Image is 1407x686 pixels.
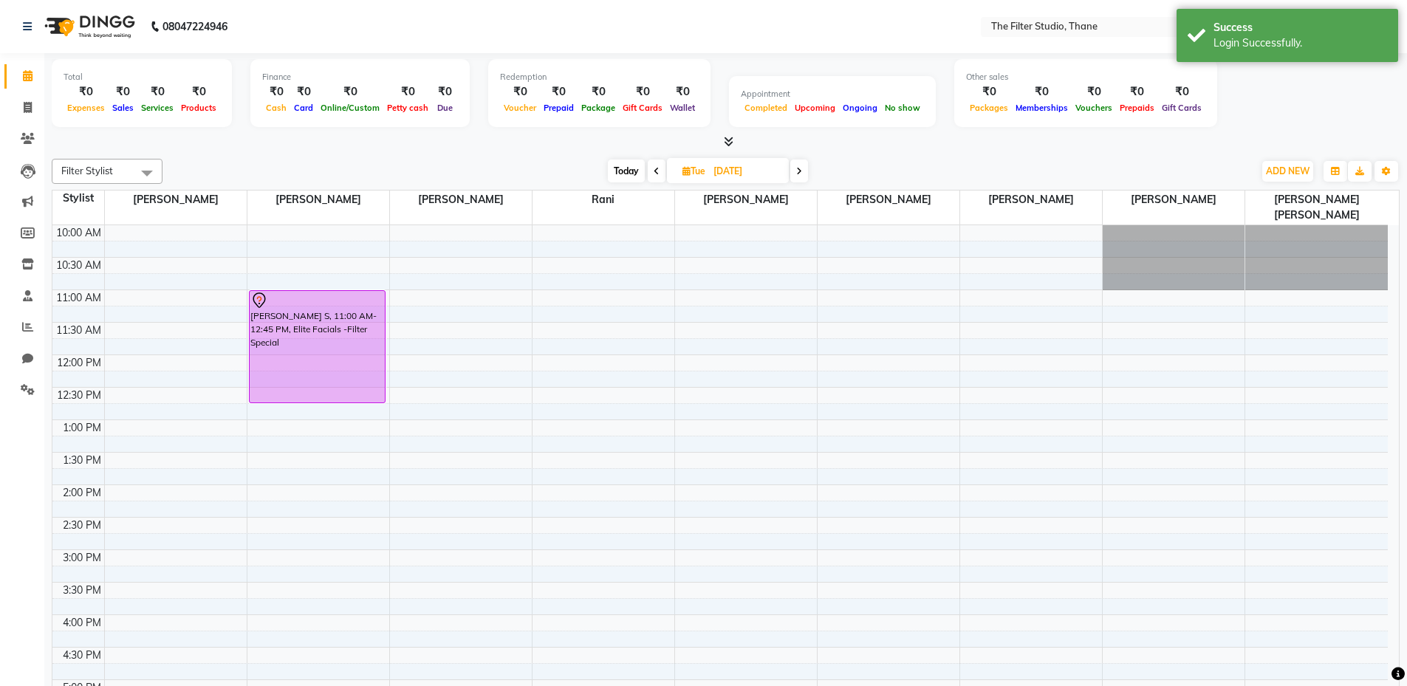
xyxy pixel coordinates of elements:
[666,83,699,100] div: ₹0
[1072,103,1116,113] span: Vouchers
[53,290,104,306] div: 11:00 AM
[966,83,1012,100] div: ₹0
[791,103,839,113] span: Upcoming
[60,453,104,468] div: 1:30 PM
[1158,83,1205,100] div: ₹0
[1213,20,1387,35] div: Success
[137,83,177,100] div: ₹0
[64,103,109,113] span: Expenses
[500,71,699,83] div: Redemption
[666,103,699,113] span: Wallet
[578,83,619,100] div: ₹0
[53,225,104,241] div: 10:00 AM
[1012,103,1072,113] span: Memberships
[966,71,1205,83] div: Other sales
[60,583,104,598] div: 3:30 PM
[881,103,924,113] span: No show
[52,191,104,206] div: Stylist
[1116,103,1158,113] span: Prepaids
[500,83,540,100] div: ₹0
[432,83,458,100] div: ₹0
[434,103,456,113] span: Due
[540,103,578,113] span: Prepaid
[317,103,383,113] span: Online/Custom
[60,615,104,631] div: 4:00 PM
[500,103,540,113] span: Voucher
[109,103,137,113] span: Sales
[53,323,104,338] div: 11:30 AM
[64,71,220,83] div: Total
[177,83,220,100] div: ₹0
[1103,191,1245,209] span: [PERSON_NAME]
[53,258,104,273] div: 10:30 AM
[1116,83,1158,100] div: ₹0
[540,83,578,100] div: ₹0
[61,165,113,176] span: Filter Stylist
[290,83,317,100] div: ₹0
[1262,161,1313,182] button: ADD NEW
[54,355,104,371] div: 12:00 PM
[578,103,619,113] span: Package
[966,103,1012,113] span: Packages
[60,420,104,436] div: 1:00 PM
[709,160,783,182] input: 2025-10-07
[162,6,227,47] b: 08047224946
[1158,103,1205,113] span: Gift Cards
[1213,35,1387,51] div: Login Successfully.
[137,103,177,113] span: Services
[38,6,139,47] img: logo
[105,191,247,209] span: [PERSON_NAME]
[317,83,383,100] div: ₹0
[383,103,432,113] span: Petty cash
[619,83,666,100] div: ₹0
[1266,165,1310,176] span: ADD NEW
[608,160,645,182] span: Today
[262,83,290,100] div: ₹0
[839,103,881,113] span: Ongoing
[60,518,104,533] div: 2:30 PM
[247,191,389,209] span: [PERSON_NAME]
[383,83,432,100] div: ₹0
[60,648,104,663] div: 4:30 PM
[741,88,924,100] div: Appointment
[1072,83,1116,100] div: ₹0
[1012,83,1072,100] div: ₹0
[960,191,1102,209] span: [PERSON_NAME]
[109,83,137,100] div: ₹0
[533,191,674,209] span: Rani
[290,103,317,113] span: Card
[262,71,458,83] div: Finance
[679,165,709,176] span: Tue
[741,103,791,113] span: Completed
[818,191,959,209] span: [PERSON_NAME]
[390,191,532,209] span: [PERSON_NAME]
[619,103,666,113] span: Gift Cards
[1245,191,1388,224] span: [PERSON_NAME] [PERSON_NAME]
[675,191,817,209] span: [PERSON_NAME]
[64,83,109,100] div: ₹0
[177,103,220,113] span: Products
[250,291,385,402] div: [PERSON_NAME] S, 11:00 AM-12:45 PM, Elite Facials -Filter Special
[54,388,104,403] div: 12:30 PM
[262,103,290,113] span: Cash
[60,550,104,566] div: 3:00 PM
[60,485,104,501] div: 2:00 PM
